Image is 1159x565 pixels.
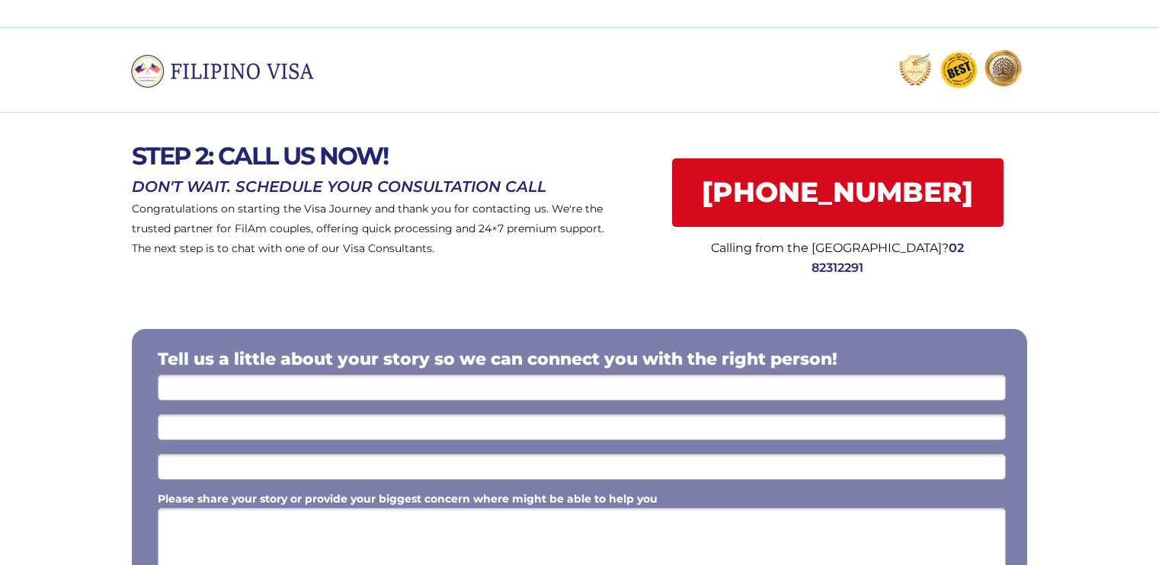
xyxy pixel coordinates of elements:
span: Please share your story or provide your biggest concern where might be able to help you [158,492,658,506]
span: Tell us a little about your story so we can connect you with the right person! [158,349,837,369]
span: DON'T WAIT. SCHEDULE YOUR CONSULTATION CALL [132,177,546,196]
a: [PHONE_NUMBER] [672,158,1004,227]
span: Congratulations on starting the Visa Journey and thank you for contacting us. We're the trusted p... [132,202,604,255]
span: STEP 2: CALL US NOW! [132,141,388,171]
span: [PHONE_NUMBER] [672,176,1004,209]
span: Calling from the [GEOGRAPHIC_DATA]? [711,241,949,255]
